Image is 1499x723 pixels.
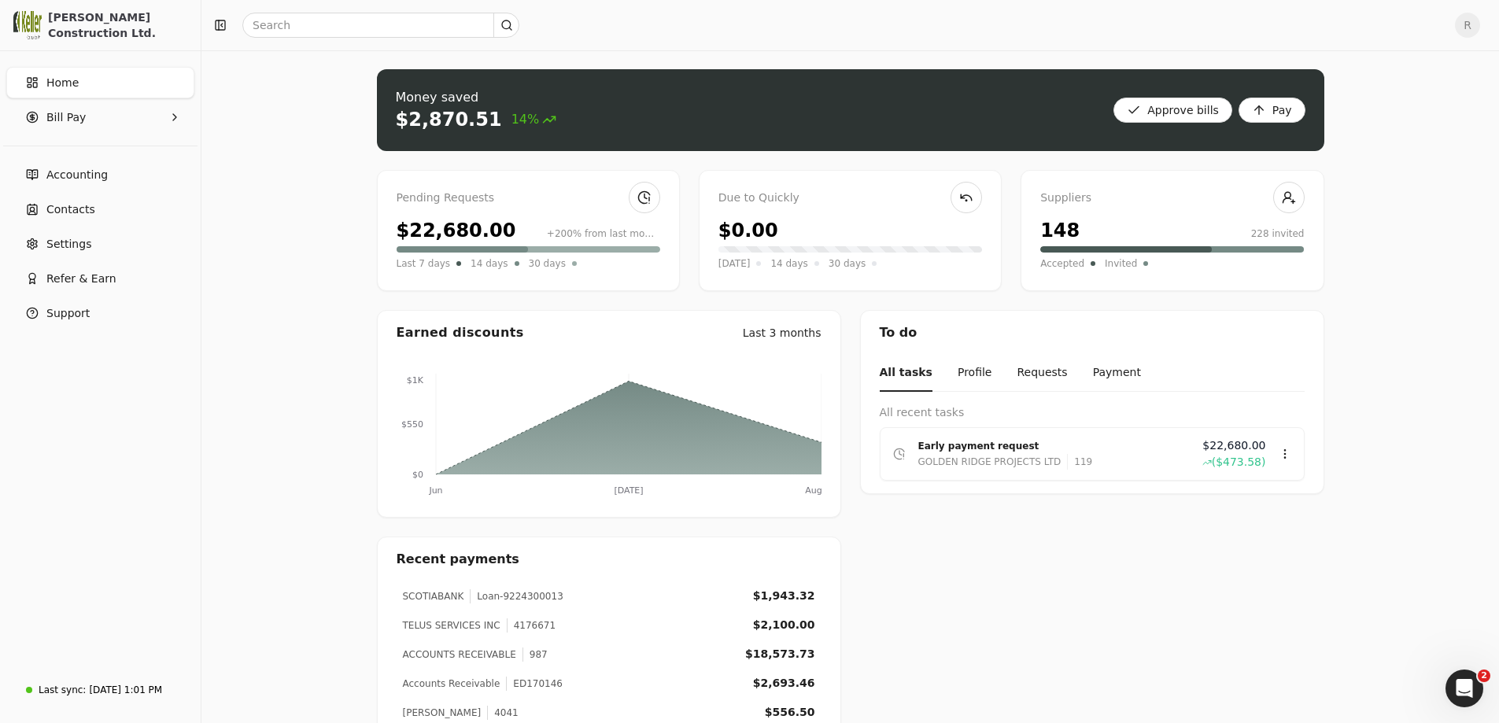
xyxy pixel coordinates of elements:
[1478,670,1490,682] span: 2
[522,647,548,662] div: 987
[13,11,42,39] img: 0537828a-cf49-447f-a6d3-a322c667907b.png
[1113,98,1232,123] button: Approve bills
[743,325,821,341] div: Last 3 months
[918,438,1190,454] div: Early payment request
[1455,13,1480,38] button: R
[529,256,566,271] span: 30 days
[6,263,194,294] button: Refer & Earn
[6,297,194,329] button: Support
[753,675,815,692] div: $2,693.46
[428,485,442,496] tspan: Jun
[397,256,451,271] span: Last 7 days
[718,190,982,207] div: Due to Quickly
[46,236,91,253] span: Settings
[396,107,502,132] div: $2,870.51
[471,256,508,271] span: 14 days
[242,13,519,38] input: Search
[46,201,95,218] span: Contacts
[765,704,815,721] div: $556.50
[6,676,194,704] a: Last sync:[DATE] 1:01 PM
[6,67,194,98] a: Home
[753,588,815,604] div: $1,943.32
[745,646,815,662] div: $18,573.73
[397,323,524,342] div: Earned discounts
[397,190,660,207] div: Pending Requests
[48,9,187,41] div: [PERSON_NAME] Construction Ltd.
[1212,454,1266,470] span: ($473.58)
[718,256,751,271] span: [DATE]
[880,355,932,392] button: All tasks
[511,110,557,129] span: 14%
[6,228,194,260] a: Settings
[753,617,815,633] div: $2,100.00
[1202,437,1265,454] span: $22,680.00
[89,683,162,697] div: [DATE] 1:01 PM
[403,677,500,691] div: Accounts Receivable
[6,101,194,133] button: Bill Pay
[412,470,423,480] tspan: $0
[487,706,519,720] div: 4041
[1040,256,1084,271] span: Accepted
[6,194,194,225] a: Contacts
[507,618,556,633] div: 4176671
[378,537,840,581] div: Recent payments
[403,647,516,662] div: ACCOUNTS RECEIVABLE
[829,256,866,271] span: 30 days
[46,167,108,183] span: Accounting
[506,677,563,691] div: ED170146
[861,311,1324,355] div: To do
[1105,256,1137,271] span: Invited
[1040,190,1304,207] div: Suppliers
[397,216,516,245] div: $22,680.00
[403,618,500,633] div: TELUS SERVICES INC
[880,404,1305,421] div: All recent tasks
[1239,98,1305,123] button: Pay
[1040,216,1080,245] div: 148
[614,485,643,496] tspan: [DATE]
[1067,454,1092,470] div: 119
[470,589,563,603] div: Loan-9224300013
[958,355,992,392] button: Profile
[770,256,807,271] span: 14 days
[396,88,557,107] div: Money saved
[1017,355,1067,392] button: Requests
[6,159,194,190] a: Accounting
[401,419,423,430] tspan: $550
[1251,227,1305,241] div: 228 invited
[718,216,778,245] div: $0.00
[403,589,464,603] div: SCOTIABANK
[1093,355,1141,392] button: Payment
[805,485,821,496] tspan: Aug
[403,706,482,720] div: [PERSON_NAME]
[39,683,86,697] div: Last sync:
[547,227,660,241] div: +200% from last month
[1445,670,1483,707] iframe: Intercom live chat
[46,305,90,322] span: Support
[46,271,116,287] span: Refer & Earn
[46,109,86,126] span: Bill Pay
[46,75,79,91] span: Home
[918,454,1061,470] div: GOLDEN RIDGE PROJECTS LTD
[406,375,423,385] tspan: $1K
